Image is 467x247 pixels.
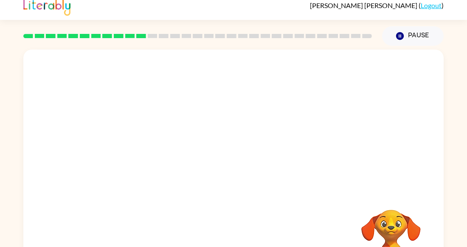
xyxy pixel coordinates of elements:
span: [PERSON_NAME] [PERSON_NAME] [310,1,419,9]
button: Pause [382,26,444,46]
a: Logout [421,1,442,9]
div: ( ) [310,1,444,9]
